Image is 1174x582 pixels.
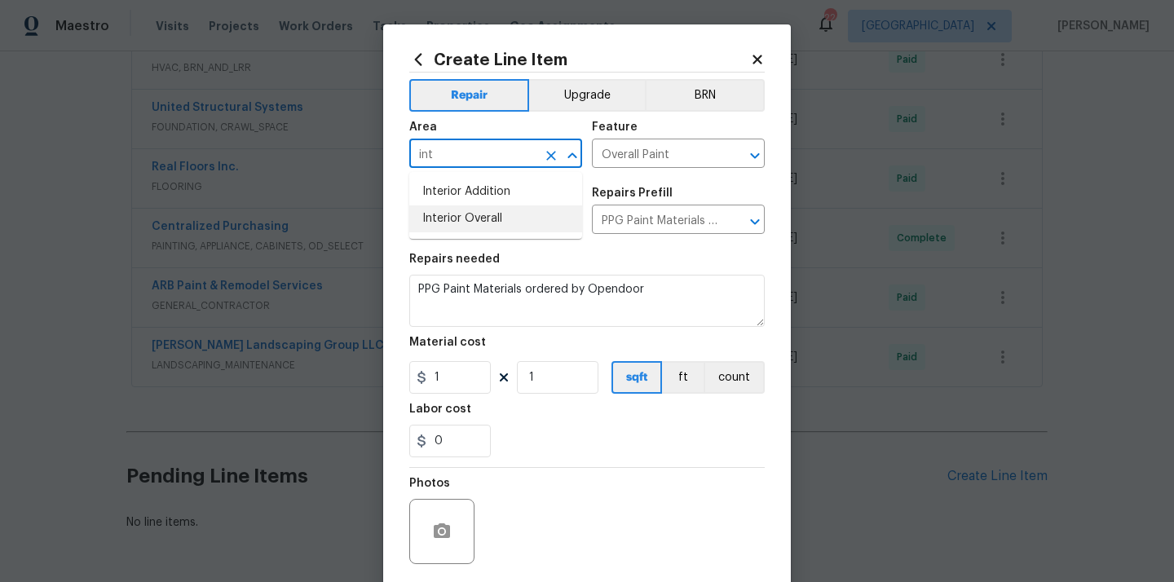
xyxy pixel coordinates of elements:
[540,144,563,167] button: Clear
[592,121,638,133] h5: Feature
[744,144,766,167] button: Open
[662,361,704,394] button: ft
[409,121,437,133] h5: Area
[409,478,450,489] h5: Photos
[529,79,646,112] button: Upgrade
[409,179,582,205] li: Interior Addition
[645,79,765,112] button: BRN
[409,51,750,68] h2: Create Line Item
[409,79,529,112] button: Repair
[611,361,662,394] button: sqft
[409,275,765,327] textarea: PPG Paint Materials ordered by Opendoor
[409,337,486,348] h5: Material cost
[704,361,765,394] button: count
[409,254,500,265] h5: Repairs needed
[409,403,471,415] h5: Labor cost
[409,205,582,232] li: Interior Overall
[592,187,673,199] h5: Repairs Prefill
[561,144,584,167] button: Close
[744,210,766,233] button: Open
